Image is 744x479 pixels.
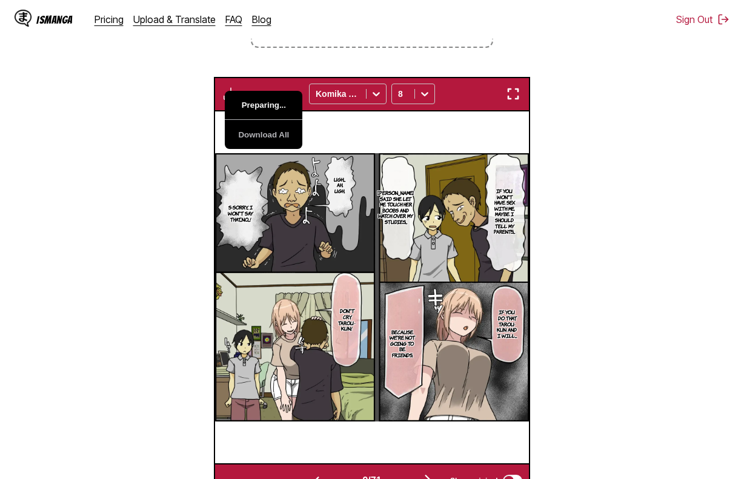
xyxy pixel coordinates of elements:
p: Don't cry, Tarou-kun! [334,306,359,334]
a: Blog [252,13,271,25]
p: [PERSON_NAME] said she let me touch her boobs and watch over my studies... [375,188,416,228]
p: S-Sorry... I won't say that....No...! [221,202,260,225]
div: IsManga [36,14,73,25]
img: Enter fullscreen [506,87,520,101]
img: Download translated images [224,87,238,101]
img: Sign out [717,13,729,25]
p: Ugh... Ah. Ugh. [331,174,348,197]
button: Sign Out [676,13,729,25]
p: If you won't have sex with me, maybe I should tell my parents... [491,186,517,237]
a: Pricing [95,13,124,25]
a: Upload & Translate [133,13,216,25]
button: Download All [225,120,302,149]
img: Manga Panel [215,153,528,421]
img: IsManga Logo [15,10,32,27]
a: IsManga LogoIsManga [15,10,95,29]
button: Preparing... [225,91,302,120]
p: If you do that, Tarou-kun and I will... [494,307,519,341]
p: Because we're not going to be friends. [386,327,419,361]
a: FAQ [225,13,242,25]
